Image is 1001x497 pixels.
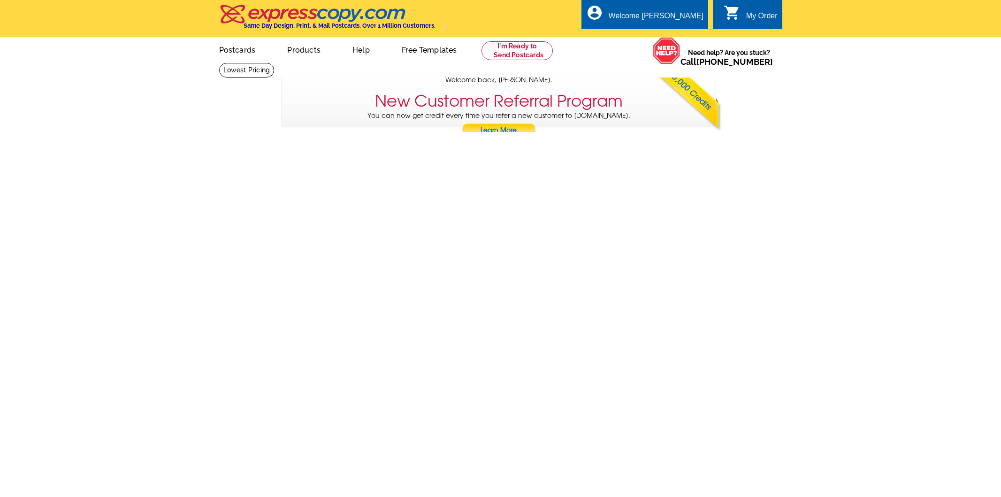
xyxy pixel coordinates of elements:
[445,75,552,85] span: Welcome back, [PERSON_NAME].
[680,48,778,67] span: Need help? Are you stuck?
[653,37,680,64] img: help
[244,22,436,29] h4: Same Day Design, Print, & Mail Postcards. Over 1 Million Customers.
[272,38,336,60] a: Products
[724,10,778,22] a: shopping_cart My Order
[696,57,773,67] a: [PHONE_NUMBER]
[586,4,603,21] i: account_circle
[204,38,271,60] a: Postcards
[462,124,536,138] a: Learn More
[282,111,716,138] p: You can now get credit every time you refer a new customer to [DOMAIN_NAME].
[746,12,778,25] div: My Order
[609,12,703,25] div: Welcome [PERSON_NAME]
[680,57,773,67] span: Call
[375,92,623,111] h3: New Customer Referral Program
[724,4,741,21] i: shopping_cart
[387,38,472,60] a: Free Templates
[219,11,436,29] a: Same Day Design, Print, & Mail Postcards. Over 1 Million Customers.
[337,38,385,60] a: Help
